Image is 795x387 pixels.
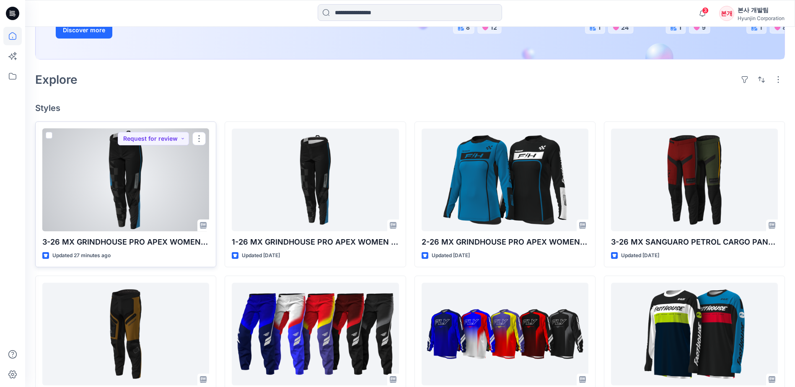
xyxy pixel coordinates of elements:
a: 3-26 MX HELIX DAYTONA JERSEY [611,283,778,385]
div: 본사 개발팀 [738,5,785,15]
a: 1-26 MX GRINDHOUSE PRO APEX WOMEN PANTS [232,129,399,231]
p: 2-26 MX GRINDHOUSE PRO APEX WOMEN JERSEY [422,236,588,248]
p: Updated 27 minutes ago [52,251,111,260]
div: 본개 [719,6,734,21]
a: 8-27 F-16 JERSEY [422,283,588,385]
span: 3 [702,7,709,14]
p: Updated [DATE] [242,251,280,260]
p: 3-26 MX SANGUARO PETROL CARGO PANTS [611,236,778,248]
h2: Explore [35,73,78,86]
p: 1-26 MX GRINDHOUSE PRO APEX WOMEN PANTS [232,236,399,248]
button: Discover more [56,22,112,39]
p: 3-26 MX GRINDHOUSE PRO APEX WOMEN PANTS [42,236,209,248]
a: 2-26 MX GRINDHOUSE PRO APEX WOMEN JERSEY [422,129,588,231]
a: 3-26 MX GRINDHOUSE PRO APEX WOMEN PANTS [42,129,209,231]
a: 3-26 MX SANGUARO PETROL CARGO PANTS [611,129,778,231]
p: Updated [DATE] [432,251,470,260]
h4: Styles [35,103,785,113]
a: 7-27 F-16 PANT [232,283,399,385]
a: Discover more [56,22,244,39]
a: 3-26 MX OFFROAD BRONX PANTS [42,283,209,385]
div: Hyunjin Corporation [738,15,785,21]
p: Updated [DATE] [621,251,659,260]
